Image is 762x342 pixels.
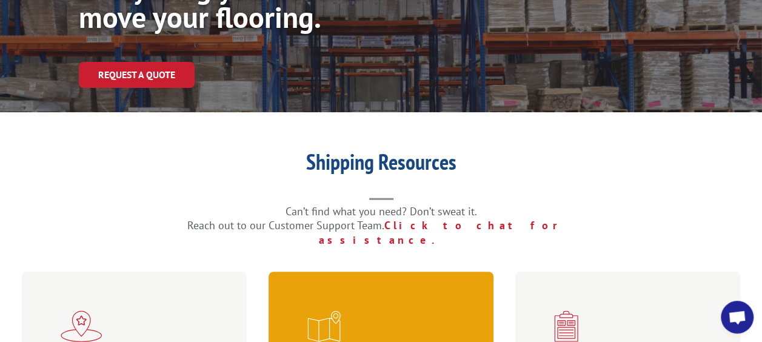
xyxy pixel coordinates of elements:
h1: Shipping Resources [139,151,624,179]
img: xgs-icon-bo-l-generator-red [554,310,578,342]
img: xgs-icon-distribution-map-red [307,310,341,342]
a: Request a Quote [79,62,195,88]
p: Can’t find what you need? Don’t sweat it. Reach out to our Customer Support Team. [139,204,624,247]
a: Click to chat for assistance. [319,218,575,247]
img: xgs-icon-flagship-distribution-model-red [61,310,102,342]
div: Open chat [721,301,754,334]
